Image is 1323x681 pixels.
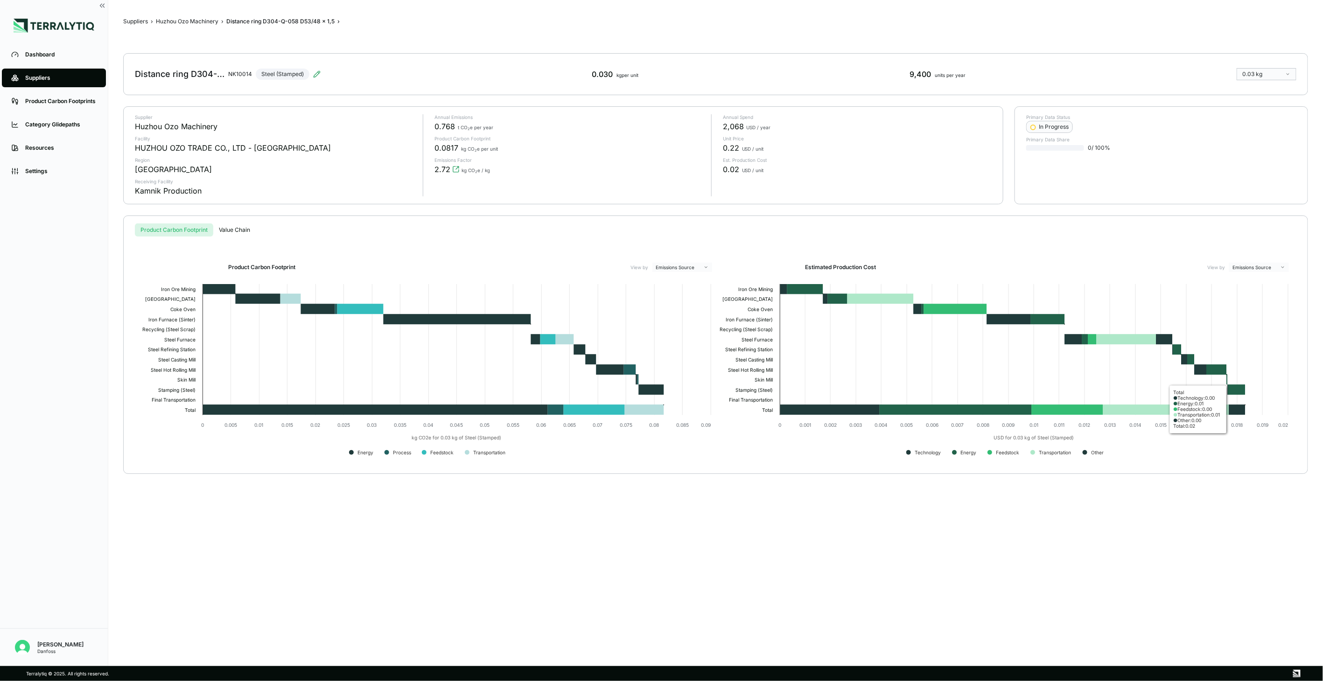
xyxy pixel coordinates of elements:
text: 0.013 [1104,422,1116,428]
text: 0.04 [423,422,434,428]
div: Resources [25,144,97,152]
p: Unit Price [723,136,992,141]
div: Product Carbon Footprints [25,97,97,105]
p: Supplier [135,114,415,120]
button: Value Chain [213,223,256,236]
img: Erato Panayiotou [15,640,30,655]
text: Final Transportation [152,397,196,403]
text: Technology [915,450,941,456]
text: 0.012 [1078,422,1090,428]
text: Coke Oven [170,306,196,312]
text: Transportation [473,450,505,456]
text: 0.014 [1129,422,1141,428]
span: kg CO e / kg [462,167,490,173]
span: 0 / 100 % [1088,144,1110,152]
h2: Estimated Production Cost [805,264,876,271]
div: Settings [25,167,97,175]
p: Emissions Factor [434,157,703,163]
span: › [221,18,224,25]
div: Suppliers [25,74,97,82]
text: 0.004 [875,422,888,428]
button: Huzhou Ozo Machinery [156,18,218,25]
text: Energy [357,450,373,456]
text: Final Transportation [729,397,773,403]
span: kg per unit [616,72,638,78]
text: 0.02 [1278,422,1288,428]
div: In Progress [1030,123,1069,131]
div: Danfoss [37,648,84,654]
label: View by [1208,264,1225,270]
text: 0 [778,422,781,428]
text: 0.01 [255,422,264,428]
text: Skin Mill [177,377,196,382]
text: 0.001 [799,422,811,428]
text: Transportation [1039,450,1071,456]
svg: View audit trail [452,166,460,173]
text: 0.08 [650,422,659,428]
text: Recycling (Steel Scrap) [720,327,773,333]
text: [GEOGRAPHIC_DATA] [722,296,773,302]
text: 0.02 [311,422,321,428]
div: HUZHOU OZO TRADE CO., LTD - [GEOGRAPHIC_DATA] [135,142,331,153]
text: Stamping (Steel) [735,387,773,393]
text: Feedstock [996,450,1019,455]
button: Open user button [11,636,34,659]
text: 0.018 [1231,422,1243,428]
div: Huzhou Ozo Machinery [135,121,217,132]
sub: 2 [475,170,477,174]
p: Primary Data Share [1026,137,1296,142]
div: Dashboard [25,51,97,58]
p: Annual Emissions [434,114,703,120]
button: Product Carbon Footprint [135,223,213,236]
button: 0.03 kg [1237,68,1296,80]
button: Emissions Source [652,263,712,272]
text: Stamping (Steel) [158,387,196,393]
text: Steel Refining Station [725,347,773,353]
text: 0.03 [367,422,377,428]
div: [GEOGRAPHIC_DATA] [135,164,212,175]
text: 0.07 [593,422,603,428]
p: Annual Spend [723,114,992,120]
text: 0.035 [394,422,406,428]
text: 0.01 [1029,422,1038,428]
button: In Progress [1026,121,1073,133]
text: Iron Furnace (Sinter) [148,317,196,322]
span: t CO e per year [458,125,493,130]
text: 0.007 [951,422,964,428]
button: Suppliers [123,18,148,25]
div: 0.030 [592,69,638,80]
text: Steel Furnace [742,337,773,342]
text: 0.005 [900,422,913,428]
text: 0.005 [224,422,237,428]
h2: Product Carbon Footprint [228,264,295,271]
text: 0.015 [1155,422,1167,428]
sub: 2 [468,127,470,131]
text: 0.008 [977,422,989,428]
text: Steel Refining Station [148,347,196,353]
span: 2.72 [434,164,450,175]
text: 0.025 [337,422,350,428]
text: Total [762,407,773,413]
span: 0.0817 [434,142,458,153]
span: units per year [935,72,966,78]
text: Other [1091,450,1103,455]
text: 0.019 [1257,422,1268,428]
text: Steel Casting Mill [735,357,773,363]
span: › [337,18,340,25]
p: Facility [135,136,415,141]
text: 0.055 [507,422,519,428]
text: Steel Casting Mill [158,357,196,363]
span: kg CO e per unit [461,146,498,152]
text: 0.002 [824,422,837,428]
span: 0.02 [723,164,739,175]
text: 0.015 [281,422,293,428]
span: USD / unit [742,167,764,173]
div: s [135,223,1296,236]
text: 0.006 [926,422,938,428]
span: 0.22 [723,142,739,153]
div: 9,400 [910,69,966,80]
div: [PERSON_NAME] [37,641,84,648]
text: [GEOGRAPHIC_DATA] [145,296,196,302]
img: Logo [14,19,94,33]
text: 0.06 [537,422,546,428]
